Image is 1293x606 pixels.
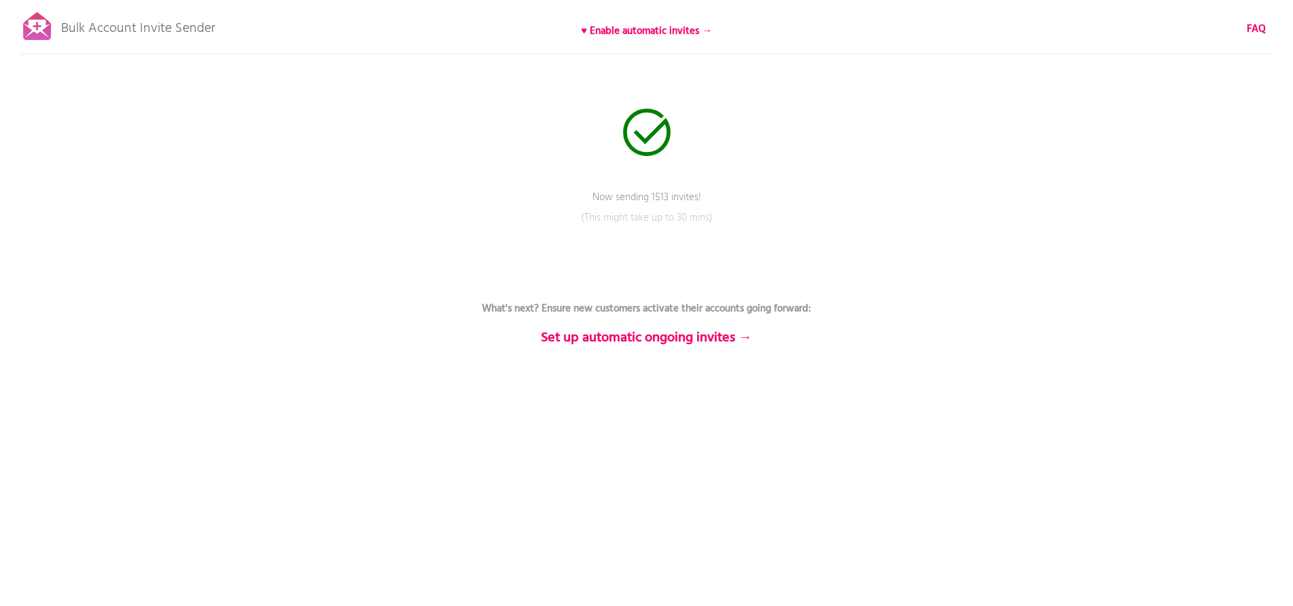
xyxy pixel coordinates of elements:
[581,23,712,39] b: ♥ Enable automatic invites →
[541,327,752,349] b: Set up automatic ongoing invites →
[61,8,215,42] p: Bulk Account Invite Sender
[482,301,811,317] b: What's next? Ensure new customers activate their accounts going forward:
[443,190,850,224] p: Now sending 1513 invites!
[1247,21,1266,37] b: FAQ
[1247,22,1266,37] a: FAQ
[443,210,850,244] p: (This might take up to 30 mins)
